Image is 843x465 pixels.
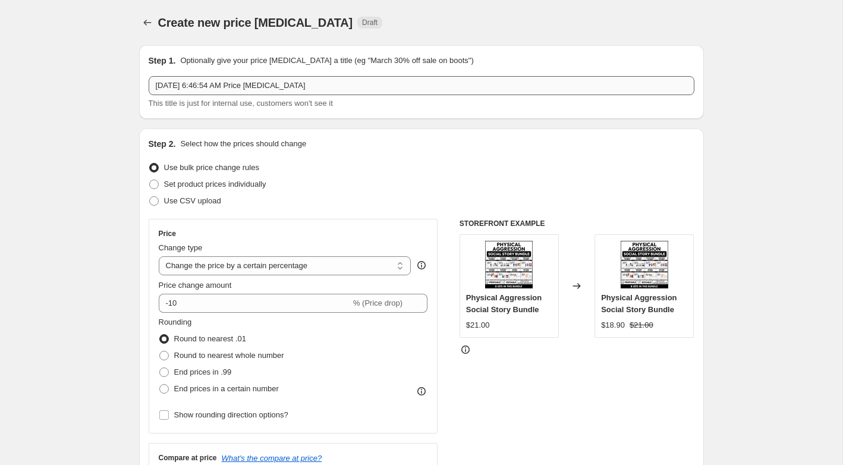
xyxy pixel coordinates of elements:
[164,163,259,172] span: Use bulk price change rules
[353,299,402,307] span: % (Price drop)
[601,319,625,331] div: $18.90
[174,334,246,343] span: Round to nearest .01
[362,18,378,27] span: Draft
[159,318,192,326] span: Rounding
[158,16,353,29] span: Create new price [MEDICAL_DATA]
[460,219,694,228] h6: STOREFRONT EXAMPLE
[174,410,288,419] span: Show rounding direction options?
[601,293,677,314] span: Physical Aggression Social Story Bundle
[159,453,217,463] h3: Compare at price
[416,259,427,271] div: help
[164,196,221,205] span: Use CSV upload
[139,14,156,31] button: Price change jobs
[149,99,333,108] span: This title is just for internal use, customers won't see it
[174,351,284,360] span: Round to nearest whole number
[466,319,490,331] div: $21.00
[149,76,694,95] input: 30% off holiday sale
[466,293,542,314] span: Physical Aggression Social Story Bundle
[149,55,176,67] h2: Step 1.
[485,241,533,288] img: slide1_254fa972-42b5-4656-88e1-2aca834f995f_80x.png
[159,229,176,238] h3: Price
[149,138,176,150] h2: Step 2.
[174,367,232,376] span: End prices in .99
[222,454,322,463] button: What's the compare at price?
[630,319,653,331] strike: $21.00
[159,294,351,313] input: -15
[180,55,473,67] p: Optionally give your price [MEDICAL_DATA] a title (eg "March 30% off sale on boots")
[621,241,668,288] img: slide1_254fa972-42b5-4656-88e1-2aca834f995f_80x.png
[174,384,279,393] span: End prices in a certain number
[159,243,203,252] span: Change type
[180,138,306,150] p: Select how the prices should change
[164,180,266,188] span: Set product prices individually
[159,281,232,290] span: Price change amount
